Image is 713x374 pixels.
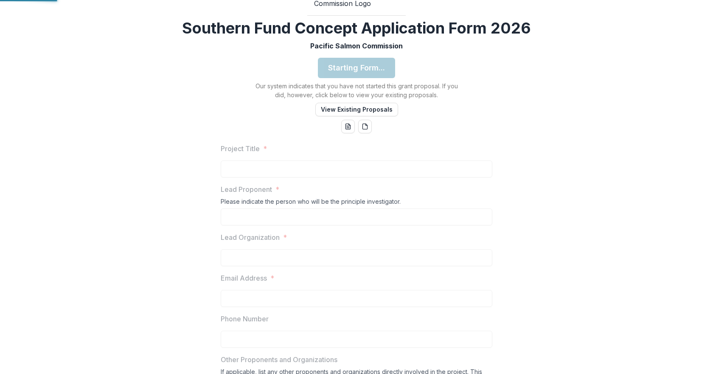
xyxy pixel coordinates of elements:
div: Please indicate the person who will be the principle investigator. [221,198,492,208]
button: View Existing Proposals [315,103,398,116]
button: word-download [341,120,355,133]
p: Lead Organization [221,232,280,242]
p: Email Address [221,273,267,283]
button: Starting Form... [318,58,395,78]
button: pdf-download [358,120,372,133]
p: Project Title [221,143,260,154]
h2: Southern Fund Concept Application Form 2026 [182,19,531,37]
p: Pacific Salmon Commission [310,41,403,51]
p: Other Proponents and Organizations [221,354,337,365]
p: Phone Number [221,314,269,324]
p: Lead Proponent [221,184,272,194]
p: Our system indicates that you have not started this grant proposal. If you did, however, click be... [250,82,463,99]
